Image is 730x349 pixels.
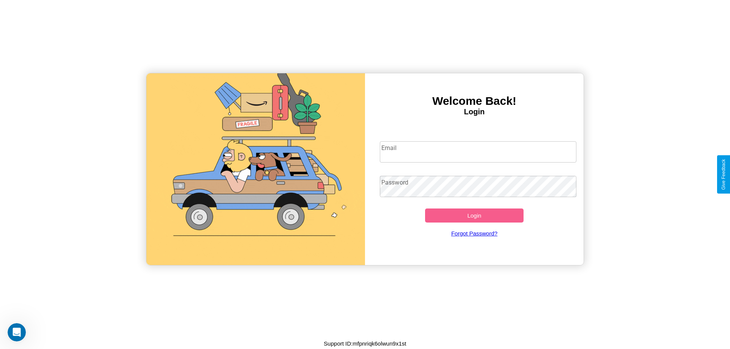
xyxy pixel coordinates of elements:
img: gif [146,73,365,265]
p: Support ID: mfpnriqk6olwun9x1st [324,338,406,349]
a: Forgot Password? [376,223,573,244]
h4: Login [365,107,584,116]
iframe: Intercom live chat [8,323,26,341]
h3: Welcome Back! [365,95,584,107]
button: Login [425,208,524,223]
div: Give Feedback [721,159,726,190]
